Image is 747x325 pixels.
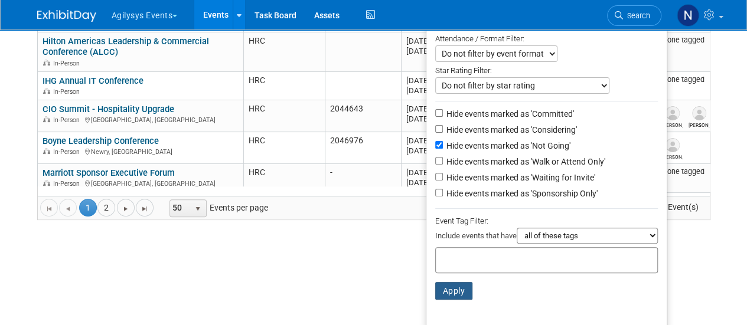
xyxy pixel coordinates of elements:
span: Go to the last page [140,204,149,214]
span: 50 [170,200,190,216]
div: [DATE] [406,75,457,86]
div: Tim Hansen [689,120,709,128]
span: Go to the first page [44,204,54,214]
img: Natalie Morin [677,4,699,27]
img: In-Person Event [43,116,50,122]
span: In-Person [53,148,83,156]
label: Hide events marked as 'Not Going' [444,140,570,152]
div: Event Tag Filter: [435,214,658,228]
img: Tim Hansen [692,106,706,120]
div: [DATE] [406,46,457,56]
div: [DATE] [406,36,457,46]
div: [DATE] [406,104,457,114]
a: CIO Summit - Hospitality Upgrade [43,104,174,114]
div: [DATE] [406,86,457,96]
a: Boyne Leadership Conference [43,136,159,146]
img: ExhibitDay [37,10,96,22]
img: In-Person Event [43,180,50,186]
td: 2044643 [325,100,401,132]
a: Go to the next page [117,199,135,216]
label: Hide events marked as 'Sponsorship Only' [444,188,598,199]
span: Go to the previous page [63,204,73,214]
div: Lindsey Fundine [662,120,683,128]
td: 2046976 [325,132,401,164]
a: Hilton Americas Leadership & Commercial Conference (ALCC) [43,36,209,58]
a: Search [607,5,661,26]
div: Newry, [GEOGRAPHIC_DATA] [43,146,238,156]
div: [DATE] [406,114,457,124]
span: In-Person [53,60,83,67]
div: Include events that have [435,228,658,247]
img: Lindsey Fundine [666,106,680,120]
td: HRC [243,32,325,72]
div: [DATE] [406,136,457,146]
td: - [325,164,401,193]
label: Hide events marked as 'Considering' [444,124,577,136]
a: Marriott Sponsor Executive Forum [43,168,175,178]
a: Go to the previous page [59,199,77,216]
a: Go to the first page [40,199,58,216]
span: Events per page [154,199,280,216]
td: HRC [243,100,325,132]
span: select [193,204,203,214]
img: Pamela McConnell [666,138,680,152]
img: In-Person Event [43,88,50,94]
span: In-Person [53,88,83,96]
div: None tagged [659,75,741,84]
button: Apply [435,282,473,300]
div: [GEOGRAPHIC_DATA], [GEOGRAPHIC_DATA] [43,114,238,124]
span: Go to the next page [121,204,131,214]
td: HRC [243,72,325,100]
div: None tagged [659,167,741,176]
a: IHG Annual IT Conference [43,75,143,86]
label: Hide events marked as 'Committed' [444,108,574,120]
div: [DATE] [406,146,457,156]
span: 1 [79,199,97,216]
span: Search [623,11,650,20]
a: Go to the last page [136,199,154,216]
td: HRC [243,164,325,193]
label: Hide events marked as 'Waiting for Invite' [444,172,595,183]
td: HRC [243,132,325,164]
div: [DATE] [406,168,457,178]
div: [DATE] [406,178,457,188]
div: [GEOGRAPHIC_DATA], [GEOGRAPHIC_DATA] [43,178,238,188]
a: 2 [97,199,115,216]
img: In-Person Event [43,148,50,154]
span: In-Person [53,180,83,188]
div: Pamela McConnell [662,152,683,160]
img: In-Person Event [43,60,50,65]
label: Hide events marked as 'Walk or Attend Only' [444,156,605,168]
div: Star Rating Filter: [435,62,658,77]
div: None tagged [659,35,741,45]
div: Attendance / Format Filter: [435,32,658,45]
span: In-Person [53,116,83,124]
